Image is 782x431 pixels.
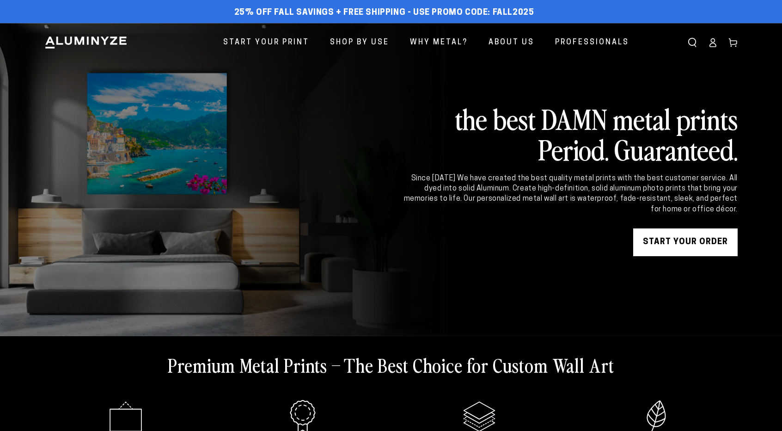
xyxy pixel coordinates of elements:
[330,36,389,49] span: Shop By Use
[223,36,309,49] span: Start Your Print
[548,31,636,55] a: Professionals
[555,36,629,49] span: Professionals
[410,36,468,49] span: Why Metal?
[403,31,475,55] a: Why Metal?
[402,173,738,215] div: Since [DATE] We have created the best quality metal prints with the best customer service. All dy...
[168,353,614,377] h2: Premium Metal Prints – The Best Choice for Custom Wall Art
[234,8,534,18] span: 25% off FALL Savings + Free Shipping - Use Promo Code: FALL2025
[633,228,738,256] a: START YOUR Order
[482,31,541,55] a: About Us
[323,31,396,55] a: Shop By Use
[216,31,316,55] a: Start Your Print
[402,103,738,164] h2: the best DAMN metal prints Period. Guaranteed.
[44,36,128,49] img: Aluminyze
[489,36,534,49] span: About Us
[682,32,703,53] summary: Search our site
